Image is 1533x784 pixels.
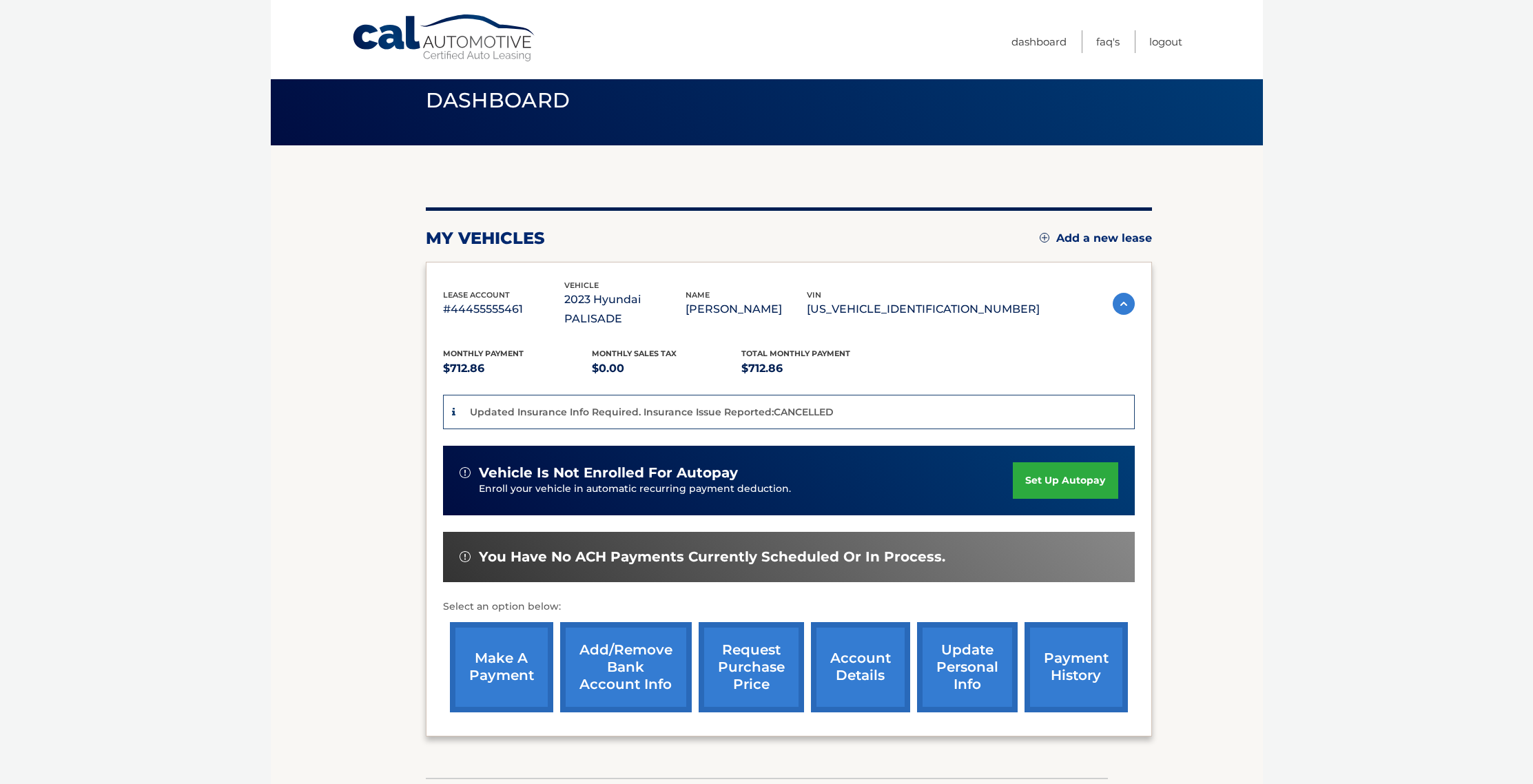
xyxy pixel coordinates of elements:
[1040,231,1152,245] a: Add a new lease
[686,300,807,319] p: [PERSON_NAME]
[807,290,821,300] span: vin
[811,622,910,712] a: account details
[1011,30,1067,53] a: Dashboard
[443,359,593,378] p: $712.86
[1025,622,1128,712] a: payment history
[807,300,1040,319] p: [US_VEHICLE_IDENTIFICATION_NUMBER]
[1113,293,1135,315] img: accordion-active.svg
[450,622,553,712] a: make a payment
[443,300,564,319] p: #44455555461
[479,482,1014,497] p: Enroll your vehicle in automatic recurring payment deduction.
[917,622,1018,712] a: update personal info
[741,349,850,358] span: Total Monthly Payment
[460,551,471,562] img: alert-white.svg
[479,464,738,482] span: vehicle is not enrolled for autopay
[592,349,677,358] span: Monthly sales Tax
[443,599,1135,615] p: Select an option below:
[460,467,471,478] img: alert-white.svg
[470,406,834,418] p: Updated Insurance Info Required. Insurance Issue Reported:CANCELLED
[426,228,545,249] h2: my vehicles
[351,14,537,63] a: Cal Automotive
[1096,30,1120,53] a: FAQ's
[564,280,599,290] span: vehicle
[741,359,891,378] p: $712.86
[699,622,804,712] a: request purchase price
[1149,30,1182,53] a: Logout
[564,290,686,329] p: 2023 Hyundai PALISADE
[443,290,510,300] span: lease account
[426,87,570,113] span: Dashboard
[1013,462,1118,499] a: set up autopay
[443,349,524,358] span: Monthly Payment
[479,548,945,566] span: You have no ACH payments currently scheduled or in process.
[1040,233,1049,243] img: add.svg
[592,359,741,378] p: $0.00
[560,622,692,712] a: Add/Remove bank account info
[686,290,710,300] span: name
